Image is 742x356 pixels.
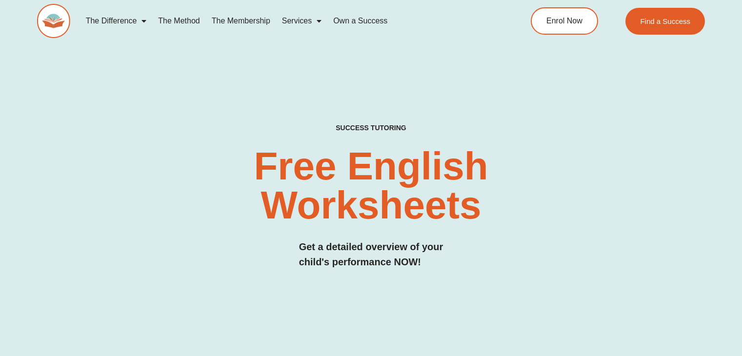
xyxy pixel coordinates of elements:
nav: Menu [80,10,493,32]
a: Services [276,10,327,32]
a: Own a Success [327,10,393,32]
h3: Get a detailed overview of your child's performance NOW! [299,239,443,270]
a: The Method [152,10,205,32]
h4: SUCCESS TUTORING​ [272,124,470,132]
a: Enrol Now [531,7,598,35]
span: Find a Success [640,18,690,25]
h2: Free English Worksheets​ [151,147,591,225]
span: Enrol Now [546,17,582,25]
a: The Difference [80,10,153,32]
a: The Membership [206,10,276,32]
a: Find a Success [625,8,705,35]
